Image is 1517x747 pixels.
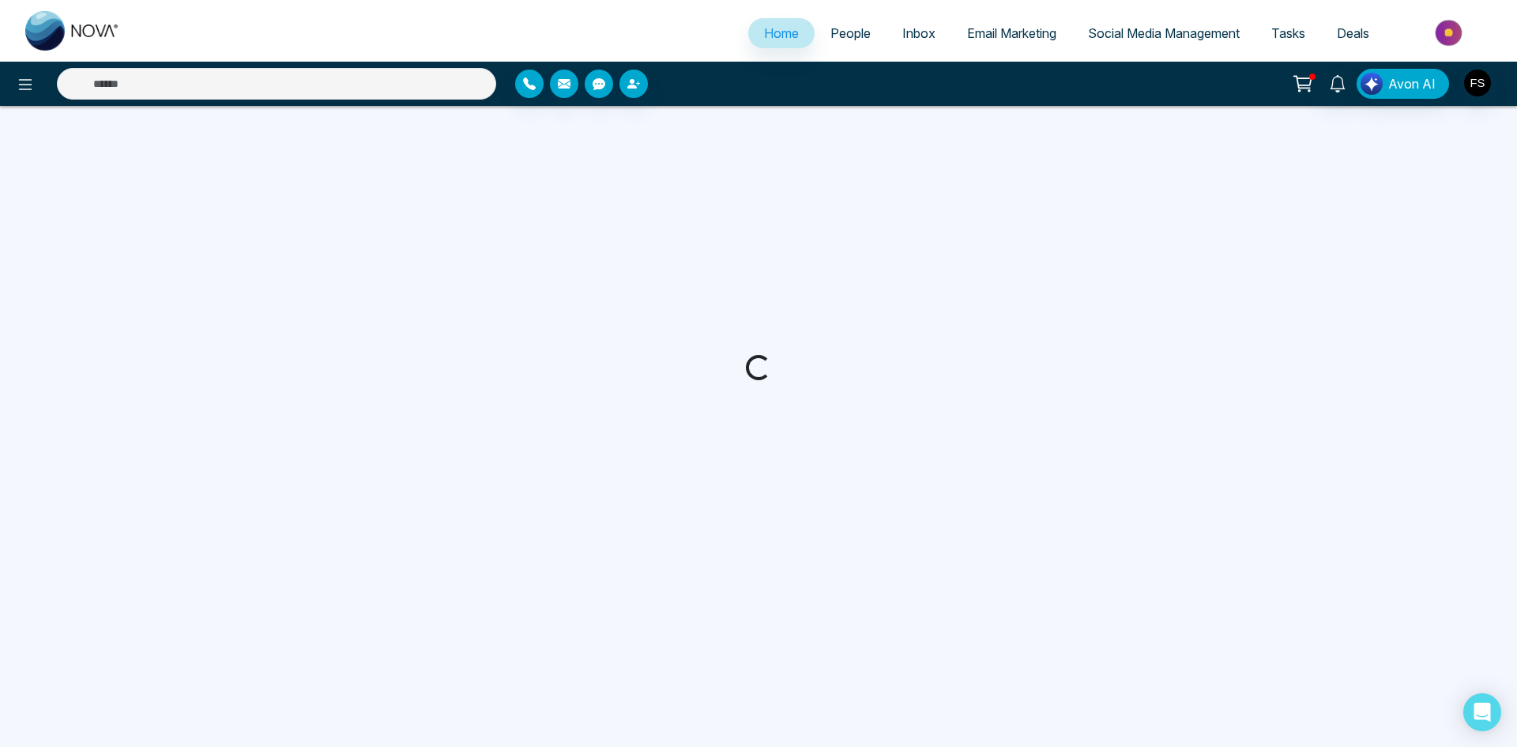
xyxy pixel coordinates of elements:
span: People [830,25,871,41]
span: Inbox [902,25,935,41]
a: Social Media Management [1072,18,1255,48]
div: Open Intercom Messenger [1463,693,1501,731]
a: Deals [1321,18,1385,48]
a: People [815,18,886,48]
span: Deals [1337,25,1369,41]
a: Tasks [1255,18,1321,48]
a: Inbox [886,18,951,48]
img: Market-place.gif [1393,15,1508,51]
span: Avon AI [1388,74,1436,93]
span: Email Marketing [967,25,1056,41]
img: User Avatar [1464,70,1491,96]
a: Home [748,18,815,48]
span: Social Media Management [1088,25,1240,41]
span: Tasks [1271,25,1305,41]
button: Avon AI [1357,69,1449,99]
img: Nova CRM Logo [25,11,120,51]
img: Lead Flow [1361,73,1383,95]
span: Home [764,25,799,41]
a: Email Marketing [951,18,1072,48]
